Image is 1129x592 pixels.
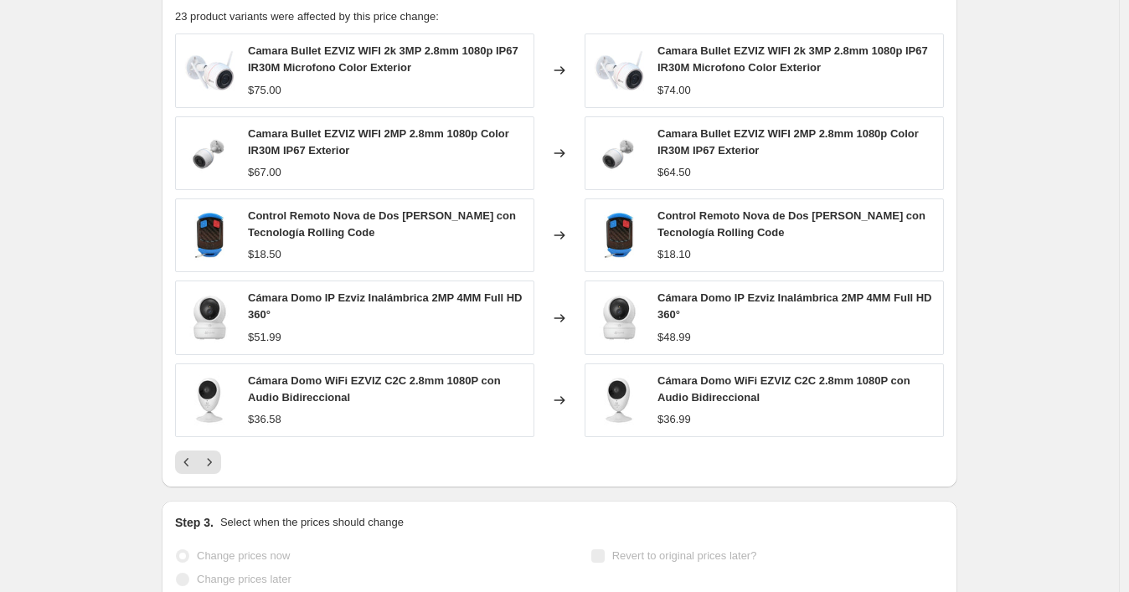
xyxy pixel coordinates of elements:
[184,293,235,343] img: CS-H6c-R105-1L2WF-1-1278162371_63b42958-92ce-4938-9bf2-256d98b79662_80x.jpg
[657,127,919,157] span: Camara Bullet EZVIZ WIFI 2MP 2.8mm 1080p Color IR30M IP67 Exterior
[594,45,644,95] img: 52302-large_default-1749336547_80x.webp
[220,514,404,531] p: Select when the prices should change
[657,329,691,346] div: $48.99
[248,291,523,321] span: Cámara Domo IP Ezviz Inalámbrica 2MP 4MM Full HD 360°
[248,374,501,404] span: Cámara Domo WiFi EZVIZ C2C 2.8mm 1080P con Audio Bidireccional
[248,164,281,181] div: $67.00
[184,128,235,178] img: CS-H3C-R100-1K2WFL-01_80x.jpg
[657,374,910,404] span: Cámara Domo WiFi EZVIZ C2C 2.8mm 1080P con Audio Bidireccional
[248,127,509,157] span: Camara Bullet EZVIZ WIFI 2MP 2.8mm 1080p Color IR30M IP67 Exterior
[198,450,221,474] button: Next
[657,411,691,428] div: $36.99
[657,209,925,239] span: Control Remoto Nova de Dos [PERSON_NAME] con Tecnología Rolling Code
[248,44,518,74] span: Camara Bullet EZVIZ WIFI 2k 3MP 2.8mm 1080p IP67 IR30M Microfono Color Exterior
[612,549,757,562] span: Revert to original prices later?
[594,293,644,343] img: CS-H6c-R105-1L2WF-1-1278162371_63b42958-92ce-4938-9bf2-256d98b79662_80x.jpg
[184,45,235,95] img: 52302-large_default-1749336547_80x.webp
[175,450,221,474] nav: Pagination
[175,450,198,474] button: Previous
[657,291,932,321] span: Cámara Domo IP Ezviz Inalámbrica 2MP 4MM Full HD 360°
[184,375,235,425] img: CS-C2C-B0-1E2WF_80x.jpg
[594,128,644,178] img: CS-H3C-R100-1K2WFL-01_80x.jpg
[657,82,691,99] div: $74.00
[657,44,928,74] span: Camara Bullet EZVIZ WIFI 2k 3MP 2.8mm 1080p IP67 IR30M Microfono Color Exterior
[197,549,290,562] span: Change prices now
[594,210,644,260] img: NOVA-2_80x.jpg
[248,209,516,239] span: Control Remoto Nova de Dos [PERSON_NAME] con Tecnología Rolling Code
[248,246,281,263] div: $18.50
[248,329,281,346] div: $51.99
[184,210,235,260] img: NOVA-2_80x.jpg
[175,514,214,531] h2: Step 3.
[248,411,281,428] div: $36.58
[657,246,691,263] div: $18.10
[248,82,281,99] div: $75.00
[197,573,291,585] span: Change prices later
[657,164,691,181] div: $64.50
[175,10,439,23] span: 23 product variants were affected by this price change:
[594,375,644,425] img: CS-C2C-B0-1E2WF_80x.jpg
